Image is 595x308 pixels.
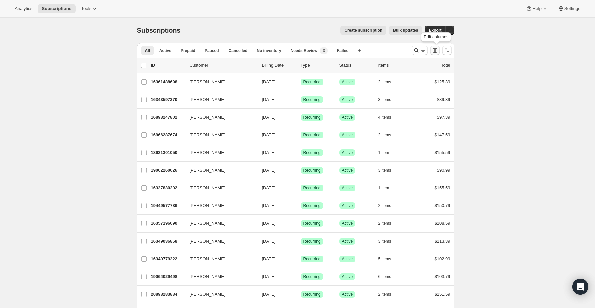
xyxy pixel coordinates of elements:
[15,6,32,11] span: Analytics
[151,201,450,210] div: 19449577786[PERSON_NAME][DATE]SuccessRecurringSuccessActive2 items$150.79
[190,256,226,262] span: [PERSON_NAME]
[262,115,276,120] span: [DATE]
[77,4,102,13] button: Tools
[186,271,253,282] button: [PERSON_NAME]
[378,219,399,228] button: 2 items
[435,221,450,226] span: $108.59
[378,77,399,87] button: 2 items
[378,254,399,264] button: 5 items
[378,237,399,246] button: 3 items
[151,185,184,191] p: 16337830202
[151,132,184,138] p: 16966287674
[429,28,441,33] span: Export
[190,167,226,174] span: [PERSON_NAME]
[151,79,184,85] p: 16361488698
[430,46,440,55] button: Customize table column order and visibility
[151,96,184,103] p: 16343597370
[81,6,91,11] span: Tools
[190,220,226,227] span: [PERSON_NAME]
[354,46,365,55] button: Create new view
[186,200,253,211] button: [PERSON_NAME]
[378,130,399,140] button: 2 items
[303,79,321,85] span: Recurring
[378,221,391,226] span: 2 items
[303,168,321,173] span: Recurring
[378,62,412,69] div: Items
[303,221,321,226] span: Recurring
[262,79,276,84] span: [DATE]
[303,185,321,191] span: Recurring
[378,274,391,279] span: 6 items
[344,28,382,33] span: Create subscription
[151,272,450,281] div: 19064029498[PERSON_NAME][DATE]SuccessRecurringSuccessActive6 items$103.79
[342,203,353,208] span: Active
[190,96,226,103] span: [PERSON_NAME]
[262,292,276,297] span: [DATE]
[342,292,353,297] span: Active
[435,185,450,190] span: $155.59
[412,46,428,55] button: Search and filter results
[342,221,353,226] span: Active
[340,26,386,35] button: Create subscription
[151,256,184,262] p: 16340779322
[342,79,353,85] span: Active
[186,218,253,229] button: [PERSON_NAME]
[151,219,450,228] div: 16357196090[PERSON_NAME][DATE]SuccessRecurringSuccessActive2 items$108.59
[186,165,253,176] button: [PERSON_NAME]
[186,236,253,247] button: [PERSON_NAME]
[186,183,253,193] button: [PERSON_NAME]
[437,168,450,173] span: $90.99
[303,256,321,262] span: Recurring
[564,6,580,11] span: Settings
[393,28,418,33] span: Bulk updates
[378,185,389,191] span: 1 item
[151,238,184,245] p: 16349036858
[378,166,399,175] button: 3 items
[151,273,184,280] p: 19064029498
[303,292,321,297] span: Recurring
[378,113,399,122] button: 4 items
[262,203,276,208] span: [DATE]
[137,27,181,34] span: Subscriptions
[435,256,450,261] span: $102.99
[151,202,184,209] p: 19449577786
[342,97,353,102] span: Active
[151,62,184,69] p: ID
[262,150,276,155] span: [DATE]
[435,132,450,137] span: $147.59
[151,220,184,227] p: 16357196090
[342,115,353,120] span: Active
[151,254,450,264] div: 16340779322[PERSON_NAME][DATE]SuccessRecurringSuccessActive5 items$102.99
[262,168,276,173] span: [DATE]
[262,132,276,137] span: [DATE]
[441,62,450,69] p: Total
[435,274,450,279] span: $103.79
[159,48,171,53] span: Active
[190,114,226,121] span: [PERSON_NAME]
[262,256,276,261] span: [DATE]
[435,79,450,84] span: $125.39
[303,274,321,279] span: Recurring
[145,48,150,53] span: All
[151,291,184,298] p: 20898283834
[262,274,276,279] span: [DATE]
[437,115,450,120] span: $97.39
[205,48,219,53] span: Paused
[186,130,253,140] button: [PERSON_NAME]
[190,132,226,138] span: [PERSON_NAME]
[554,4,584,13] button: Settings
[378,272,399,281] button: 6 items
[11,4,36,13] button: Analytics
[151,130,450,140] div: 16966287674[PERSON_NAME][DATE]SuccessRecurringSuccessActive2 items$147.59
[337,48,349,53] span: Failed
[532,6,541,11] span: Help
[522,4,552,13] button: Help
[303,132,321,138] span: Recurring
[378,290,399,299] button: 2 items
[151,77,450,87] div: 16361488698[PERSON_NAME][DATE]SuccessRecurringSuccessActive2 items$125.39
[378,150,389,155] span: 1 item
[42,6,71,11] span: Subscriptions
[435,203,450,208] span: $150.79
[151,167,184,174] p: 19062260026
[435,150,450,155] span: $155.59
